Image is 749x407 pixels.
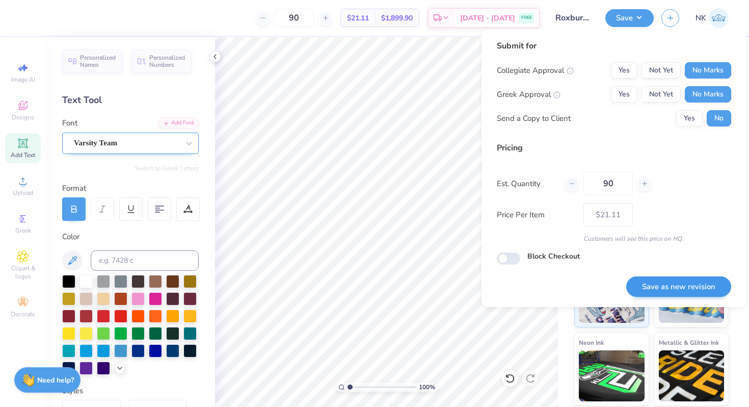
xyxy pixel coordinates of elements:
button: Switch to Greek Letters [135,164,199,172]
img: Metallic & Glitter Ink [659,350,725,401]
label: Block Checkout [527,251,580,262]
div: Text Tool [62,93,199,107]
button: No Marks [685,62,731,79]
span: Metallic & Glitter Ink [659,337,719,348]
div: Submit for [497,40,731,52]
span: Decorate [11,310,35,318]
span: Image AI [11,75,35,84]
div: Styles [62,385,199,397]
a: NK [695,8,729,28]
button: No [707,110,731,126]
label: Price Per Item [497,209,576,221]
span: $21.11 [347,13,369,23]
span: 100 % [419,383,435,392]
button: Not Yet [641,62,681,79]
input: e.g. 7428 c [91,250,199,271]
span: Neon Ink [579,337,604,348]
input: – – [583,172,633,195]
div: Format [62,183,200,194]
span: Personalized Numbers [149,54,185,68]
img: Neon Ink [579,350,645,401]
span: Greek [15,226,31,235]
span: Designs [12,113,34,121]
button: Yes [676,110,703,126]
span: NK [695,12,706,24]
span: [DATE] - [DATE] [460,13,515,23]
label: Est. Quantity [497,178,557,190]
input: – – [274,9,314,27]
div: Customers will see this price on HQ. [497,234,731,243]
span: Add Text [11,151,35,159]
button: Not Yet [641,86,681,103]
span: Upload [13,189,33,197]
button: Save as new revision [626,276,731,297]
button: Save [605,9,654,27]
div: Add Font [158,117,199,129]
span: FREE [521,14,532,21]
span: $1,899.90 [381,13,413,23]
label: Font [62,117,77,129]
strong: Need help? [37,375,74,385]
span: Personalized Names [80,54,116,68]
div: Pricing [497,142,731,154]
img: Nasrullah Khan [709,8,729,28]
button: Yes [611,62,637,79]
span: Clipart & logos [5,264,41,281]
div: Collegiate Approval [497,65,574,77]
input: Untitled Design [548,8,598,28]
button: No Marks [685,86,731,103]
div: Send a Copy to Client [497,113,571,124]
div: Greek Approval [497,89,560,100]
button: Yes [611,86,637,103]
div: Color [62,231,199,243]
